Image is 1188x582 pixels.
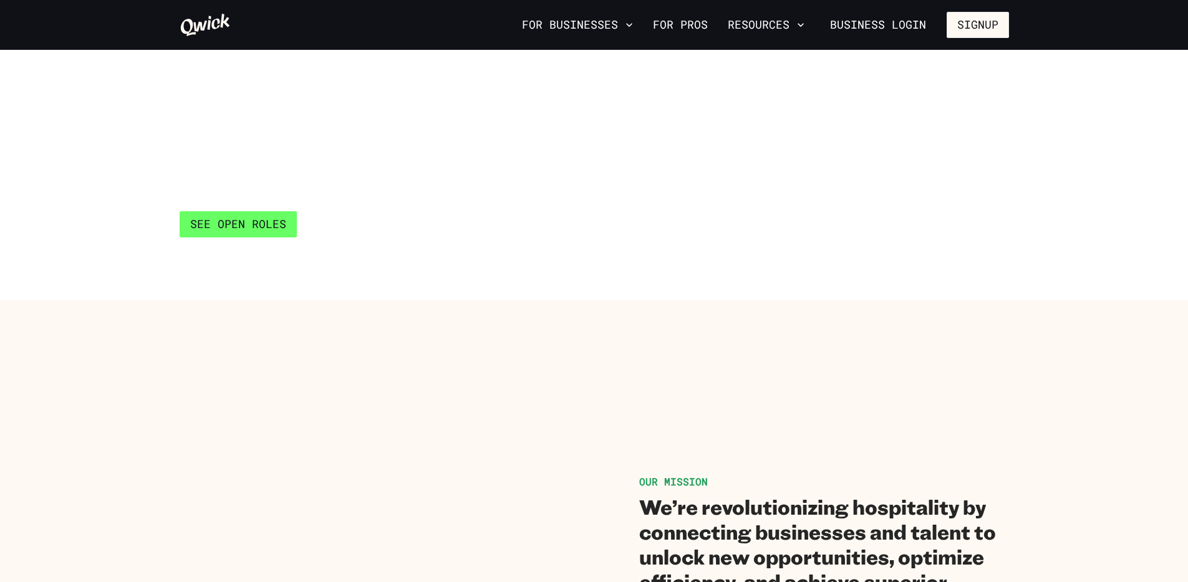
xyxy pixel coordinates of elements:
h1: Join our team [180,117,329,145]
a: See Open Roles [180,211,297,237]
button: Signup [947,12,1009,38]
span: OUR MISSION [639,475,708,488]
a: Business Login [819,12,937,38]
p: At [GEOGRAPHIC_DATA], we're transforming the way hospitality works. If that sounds inspiring to y... [180,165,677,196]
button: Resources [723,14,809,36]
button: For Businesses [517,14,638,36]
a: For Pros [648,14,713,36]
